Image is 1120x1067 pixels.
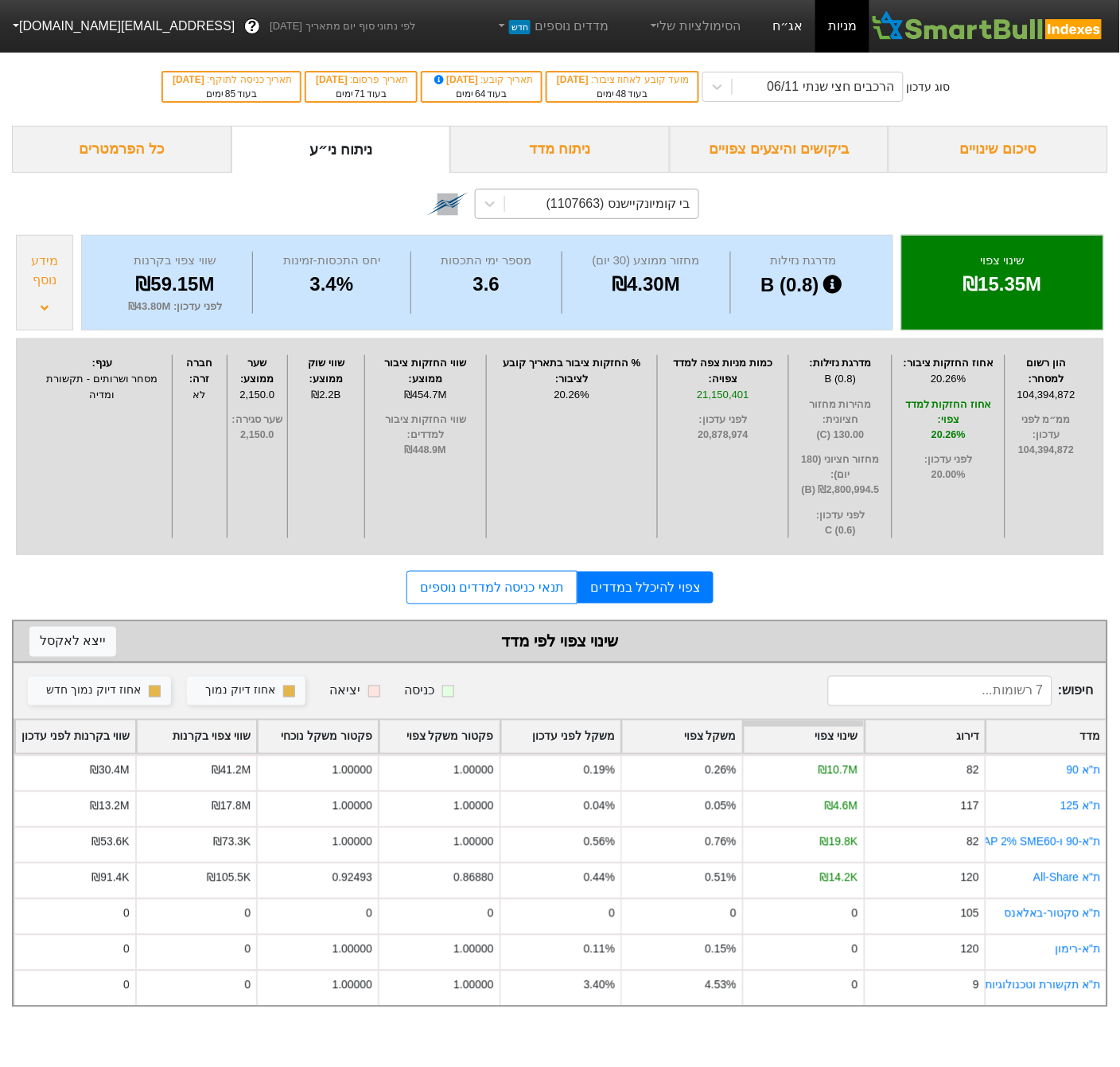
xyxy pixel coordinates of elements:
span: לפני עדכון : [896,452,1001,467]
span: [DATE] [173,74,207,85]
div: ניתוח ני״ע [231,126,451,173]
div: סוג עדכון [907,79,951,96]
div: 0 [730,905,737,922]
a: תנאי כניסה למדדים נוספים [406,571,577,604]
div: 1.00000 [453,798,493,815]
div: Toggle SortBy [986,721,1106,753]
div: 120 [961,870,979,886]
a: הסימולציות שלי [641,10,748,42]
div: 1.00000 [332,798,372,815]
span: לפני עדכון : [793,508,888,523]
div: בעוד ימים [555,87,689,101]
div: Toggle SortBy [622,721,742,753]
button: אחוז דיוק נמוך [187,677,305,705]
div: Toggle SortBy [258,721,378,753]
div: אחוז דיוק נמוך חדש [46,682,141,700]
span: ממ״מ לפני עדכון : [1009,412,1083,443]
div: מדרגת נזילות : [793,355,888,371]
span: 20.26% [896,428,1001,443]
div: שווי שוק ממוצע : [292,355,360,386]
div: תאריך פרסום : [314,72,408,87]
div: 20.26% [896,371,1001,387]
div: 0 [245,977,251,994]
span: 71 [355,88,365,100]
div: 0 [488,905,494,922]
div: Toggle SortBy [744,721,864,753]
div: 82 [967,762,979,779]
div: 0 [245,941,251,958]
div: אחוז דיוק נמוך [205,682,275,700]
div: לפני עדכון : ₪43.80M [102,299,248,315]
span: 2,150.0 [231,428,284,443]
div: בעוד ימים [171,87,292,101]
div: 1.00000 [453,941,493,958]
div: חברה זרה : [177,355,223,386]
a: ת"א-90 ו-CAP 2% SME60 [976,835,1101,848]
a: ת''א All-Share [1034,871,1101,884]
div: מדרגת נזילות [735,252,873,270]
div: ₪91.4K [91,870,129,886]
div: 0.92493 [332,870,372,886]
a: מדדים נוספיםחדש [489,10,616,42]
div: 2,150.0 [231,387,284,403]
span: שער סגירה : [231,412,284,428]
span: שווי החזקות ציבור למדדים : [369,412,482,443]
span: [DATE] [432,74,481,85]
div: ₪19.8K [820,834,857,850]
div: 0 [123,941,130,958]
div: 120 [961,941,979,958]
div: 105 [961,905,979,922]
div: ₪454.7M [369,387,482,403]
div: 1.00000 [453,762,493,779]
a: ת''א-רימון [1056,943,1101,956]
div: 104,394,872 [1009,387,1083,403]
div: הרכבים חצי שנתי 06/11 [768,77,895,96]
div: 0.86880 [453,870,493,886]
div: ₪2.2B [292,387,360,403]
span: לפי נתוני סוף יום מתאריך [DATE] [270,18,415,34]
div: ₪59.15M [102,270,248,299]
div: 1.00000 [453,834,493,850]
div: Toggle SortBy [865,721,986,753]
div: מידע נוסף [21,252,68,290]
div: שינוי צפוי [922,252,1083,270]
div: ניתוח מדד [450,126,670,173]
div: 4.53% [706,977,737,994]
div: Toggle SortBy [501,721,621,753]
div: 0.19% [584,762,615,779]
div: סיכום שינויים [889,126,1108,173]
span: לפני עדכון : [662,412,784,428]
div: ₪73.3K [213,834,251,850]
div: 1.00000 [332,941,372,958]
div: מחזור ממוצע (30 יום) [566,252,726,270]
div: B (0.8) [793,371,888,387]
div: אחוז החזקות ציבור : [896,355,1001,371]
div: ₪41.2M [212,762,251,779]
div: 0 [366,905,372,922]
span: ₪2,800,994.5 (B) [793,483,888,498]
div: ביקושים והיצעים צפויים [670,126,889,173]
div: 1.00000 [453,977,493,994]
span: 20,878,974 [662,428,784,443]
div: בי קומיונקיישנס (1107663) [546,194,690,213]
span: חיפוש : [828,676,1094,706]
div: 0.05% [706,798,737,815]
span: ? [248,16,257,37]
div: יציאה [329,682,360,701]
div: תאריך קובע : [430,72,533,87]
div: ₪10.7M [819,762,858,779]
div: מספר ימי התכסות [415,252,558,270]
div: 3.6 [415,270,558,299]
a: ת''א 90 [1067,764,1101,776]
div: 20.26% [491,387,653,403]
a: ת''א סקטור-באלאנס [1005,907,1101,920]
div: 0 [852,941,858,958]
span: 130.00 (C) [793,428,888,443]
div: Toggle SortBy [379,721,500,753]
div: 1.00000 [332,977,372,994]
img: SmartBull [869,10,1107,42]
div: כל הפרמטרים [12,126,231,173]
div: 0.76% [706,834,737,850]
div: ₪30.4M [90,762,130,779]
div: 0.51% [706,870,737,886]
